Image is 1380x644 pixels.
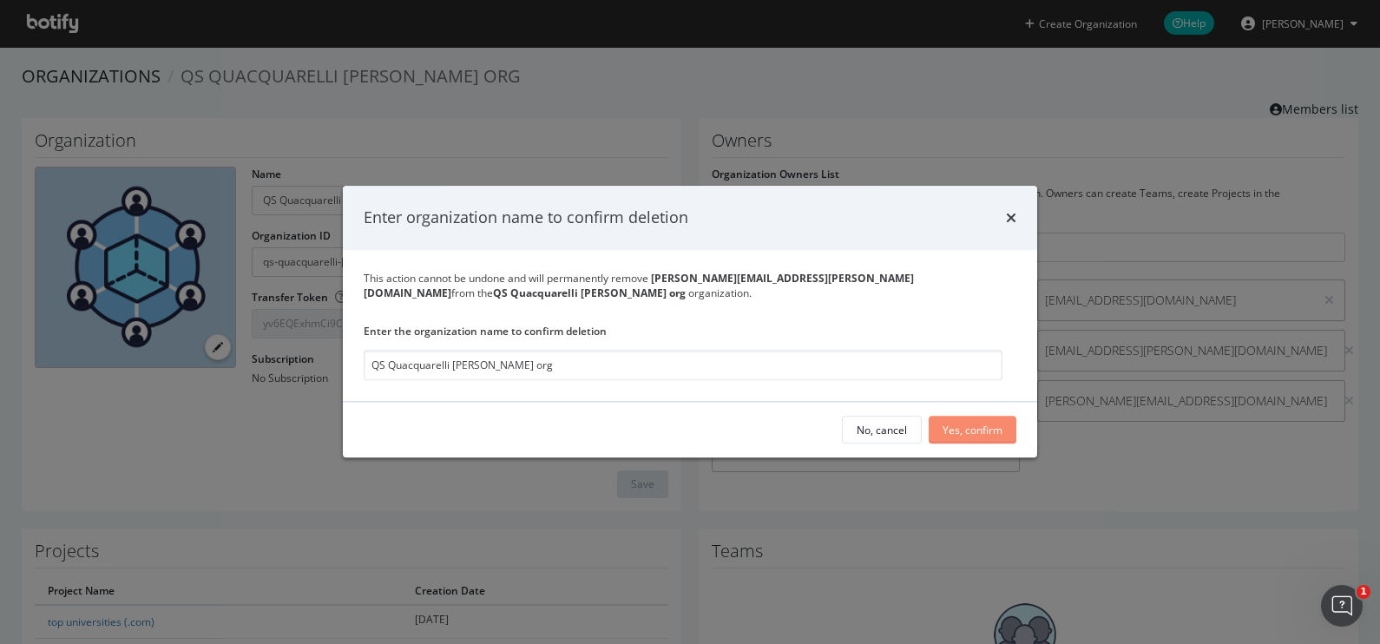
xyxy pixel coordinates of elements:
[929,417,1016,444] button: Yes, confirm
[1006,207,1016,229] div: times
[364,271,1016,300] div: This action cannot be undone and will permanently remove from the organization.
[1321,585,1363,627] iframe: Intercom live chat
[943,423,1002,437] div: Yes, confirm
[493,286,686,300] b: QS Quacquarelli [PERSON_NAME] org
[364,351,1002,381] input: QS Quacquarelli Symonds org
[364,207,688,229] div: Enter organization name to confirm deletion
[857,423,907,437] div: No, cancel
[1357,585,1370,599] span: 1
[364,324,1002,338] label: Enter the organization name to confirm deletion
[842,417,922,444] button: No, cancel
[343,186,1037,457] div: modal
[364,271,914,300] b: [PERSON_NAME][EMAIL_ADDRESS][PERSON_NAME][DOMAIN_NAME]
